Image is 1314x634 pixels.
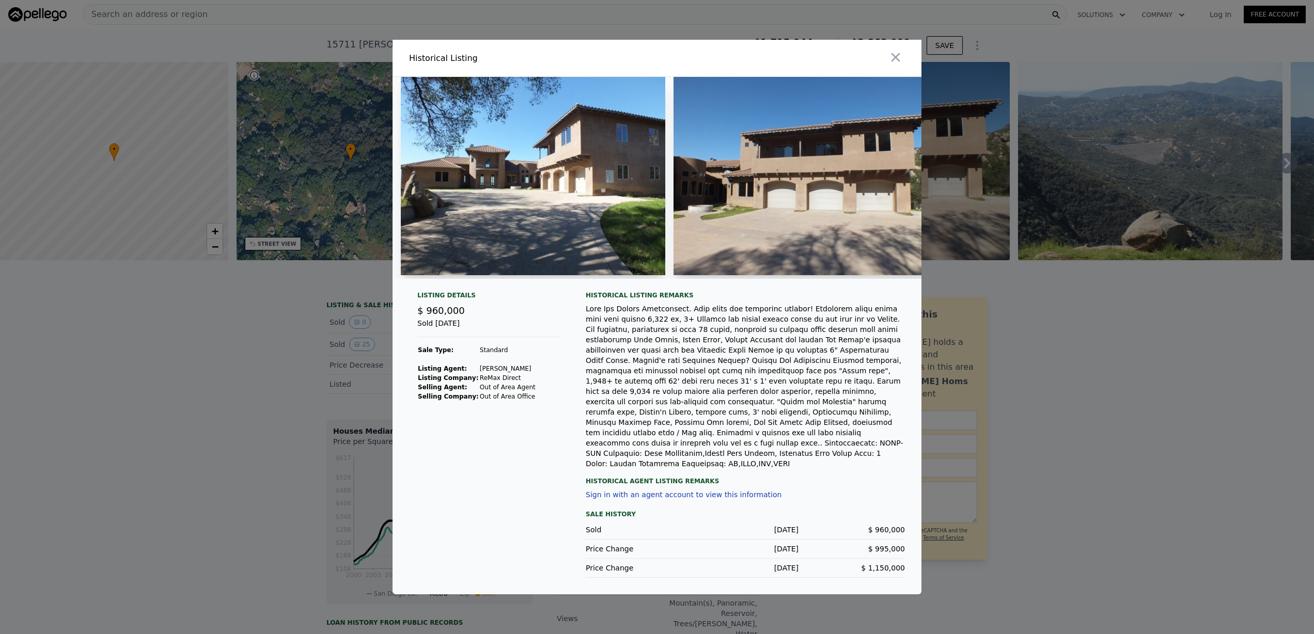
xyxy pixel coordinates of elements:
[417,305,465,316] span: $ 960,000
[479,345,536,355] td: Standard
[409,52,653,65] div: Historical Listing
[692,544,799,554] div: [DATE]
[479,392,536,401] td: Out of Area Office
[418,346,453,354] strong: Sale Type:
[586,304,905,469] div: Lore Ips Dolors Ametconsect. Adip elits doe temporinc utlabor! Etdolorem aliqu enima mini veni qu...
[586,490,781,499] button: Sign in with an agent account to view this information
[692,563,799,573] div: [DATE]
[692,525,799,535] div: [DATE]
[401,77,665,275] img: Property Img
[868,545,905,553] span: $ 995,000
[674,77,938,275] img: Property Img
[586,291,905,299] div: Historical Listing remarks
[479,373,536,383] td: ReMax Direct
[586,469,905,485] div: Historical Agent Listing Remarks
[861,564,905,572] span: $ 1,150,000
[586,508,905,520] div: Sale History
[479,364,536,373] td: [PERSON_NAME]
[417,291,561,304] div: Listing Details
[418,374,478,382] strong: Listing Company:
[586,563,692,573] div: Price Change
[418,384,467,391] strong: Selling Agent:
[479,383,536,392] td: Out of Area Agent
[417,318,561,337] div: Sold [DATE]
[586,544,692,554] div: Price Change
[868,526,905,534] span: $ 960,000
[418,365,467,372] strong: Listing Agent:
[418,393,479,400] strong: Selling Company:
[586,525,692,535] div: Sold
